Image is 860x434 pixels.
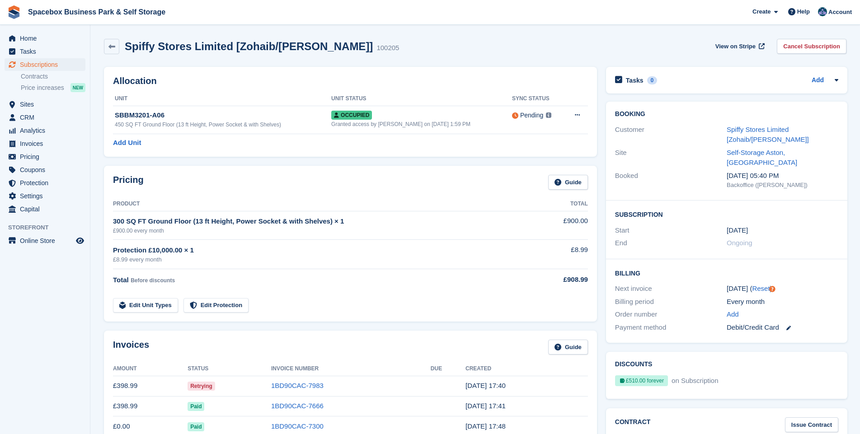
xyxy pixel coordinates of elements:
[70,83,85,92] div: NEW
[797,7,810,16] span: Help
[113,376,188,396] td: £398.99
[271,382,324,389] a: 1BD90CAC-7983
[20,58,74,71] span: Subscriptions
[113,76,588,86] h2: Allocation
[5,58,85,71] a: menu
[615,148,727,168] div: Site
[615,171,727,190] div: Booked
[828,8,852,17] span: Account
[615,309,727,320] div: Order number
[818,7,827,16] img: Daud
[5,98,85,111] a: menu
[5,137,85,150] a: menu
[183,298,249,313] a: Edit Protection
[20,98,74,111] span: Sites
[727,239,752,247] span: Ongoing
[615,111,838,118] h2: Booking
[20,177,74,189] span: Protection
[113,197,542,211] th: Product
[5,163,85,176] a: menu
[712,39,766,54] a: View on Stripe
[7,5,21,19] img: stora-icon-8386f47178a22dfd0bd8f6a31ec36ba5ce8667c1dd55bd0f319d3a0aa187defe.svg
[785,417,838,432] a: Issue Contract
[5,177,85,189] a: menu
[188,422,204,431] span: Paid
[615,417,651,432] h2: Contract
[113,175,144,190] h2: Pricing
[20,150,74,163] span: Pricing
[812,75,824,86] a: Add
[546,112,551,118] img: icon-info-grey-7440780725fd019a000dd9b08b2336e03edf1995a4989e88bcd33f0948082b44.svg
[125,40,373,52] h2: Spiffy Stores Limited [Zohaib/[PERSON_NAME]]
[647,76,658,84] div: 0
[331,111,372,120] span: Occupied
[20,190,74,202] span: Settings
[376,43,399,53] div: 100205
[768,285,776,293] div: Tooltip anchor
[542,211,588,239] td: £900.00
[715,42,756,51] span: View on Stripe
[465,382,506,389] time: 2025-10-06 16:40:49 UTC
[188,382,215,391] span: Retrying
[727,171,838,181] div: [DATE] 05:40 PM
[20,203,74,215] span: Capital
[75,235,85,246] a: Preview store
[20,32,74,45] span: Home
[20,111,74,124] span: CRM
[615,238,727,248] div: End
[626,76,644,84] h2: Tasks
[752,7,771,16] span: Create
[271,422,324,430] a: 1BD90CAC-7300
[5,234,85,247] a: menu
[113,276,129,284] span: Total
[670,377,718,384] span: on Subscription
[8,223,90,232] span: Storefront
[21,83,85,93] a: Price increases NEW
[5,203,85,215] a: menu
[548,340,588,355] a: Guide
[777,39,846,54] a: Cancel Subscription
[615,225,727,236] div: Start
[512,92,563,106] th: Sync Status
[542,197,588,211] th: Total
[113,298,178,313] a: Edit Unit Types
[465,402,506,410] time: 2025-09-06 16:41:03 UTC
[271,402,324,410] a: 1BD90CAC-7666
[113,245,542,256] div: Protection £10,000.00 × 1
[727,297,838,307] div: Every month
[727,284,838,294] div: [DATE] ( )
[113,255,542,264] div: £8.99 every month
[615,210,838,219] h2: Subscription
[615,322,727,333] div: Payment method
[20,137,74,150] span: Invoices
[113,362,188,376] th: Amount
[615,268,838,277] h2: Billing
[5,45,85,58] a: menu
[5,32,85,45] a: menu
[131,277,175,284] span: Before discounts
[20,45,74,58] span: Tasks
[615,361,838,368] h2: Discounts
[542,240,588,269] td: £8.99
[113,138,141,148] a: Add Unit
[20,124,74,137] span: Analytics
[465,422,506,430] time: 2025-08-06 16:48:16 UTC
[115,121,331,129] div: 450 SQ FT Ground Floor (13 ft Height, Power Socket & with Shelves)
[548,175,588,190] a: Guide
[727,181,838,190] div: Backoffice ([PERSON_NAME])
[431,362,465,376] th: Due
[727,322,838,333] div: Debit/Credit Card
[5,111,85,124] a: menu
[727,126,809,144] a: Spiffy Stores Limited [Zohaib/[PERSON_NAME]]
[21,72,85,81] a: Contracts
[727,149,797,167] a: Self-Storage Aston, [GEOGRAPHIC_DATA]
[115,110,331,121] div: SBBM3201-A06
[615,284,727,294] div: Next invoice
[188,402,204,411] span: Paid
[727,225,748,236] time: 2025-08-05 23:00:00 UTC
[113,340,149,355] h2: Invoices
[113,92,331,106] th: Unit
[752,285,770,292] a: Reset
[331,92,512,106] th: Unit Status
[5,150,85,163] a: menu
